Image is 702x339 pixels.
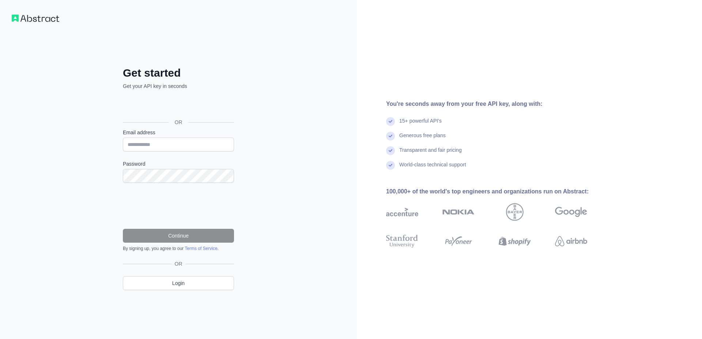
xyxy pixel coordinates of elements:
div: Transparent and fair pricing [399,146,462,161]
a: Login [123,276,234,290]
img: bayer [506,203,524,221]
span: OR [169,119,188,126]
img: check mark [386,161,395,170]
div: Generous free plans [399,132,446,146]
div: 15+ powerful API's [399,117,442,132]
button: Continue [123,229,234,243]
img: Workflow [12,15,59,22]
img: check mark [386,117,395,126]
div: 100,000+ of the world's top engineers and organizations run on Abstract: [386,187,611,196]
img: shopify [499,233,531,249]
img: nokia [442,203,475,221]
span: OR [172,260,185,267]
iframe: زر تسجيل الدخول باستخدام حساب Google [119,98,236,114]
img: airbnb [555,233,587,249]
img: check mark [386,146,395,155]
img: google [555,203,587,221]
h2: Get started [123,66,234,80]
img: payoneer [442,233,475,249]
p: Get your API key in seconds [123,82,234,90]
img: stanford university [386,233,418,249]
div: World-class technical support [399,161,466,176]
img: accenture [386,203,418,221]
a: Terms of Service [185,246,217,251]
img: check mark [386,132,395,140]
div: You're seconds away from your free API key, along with: [386,100,611,108]
label: Email address [123,129,234,136]
div: تسجيل الدخول باستخدام حساب Google (يفتح الرابط في علامة تبويب جديدة) [123,98,233,114]
label: Password [123,160,234,167]
iframe: reCAPTCHA [123,192,234,220]
div: By signing up, you agree to our . [123,246,234,251]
